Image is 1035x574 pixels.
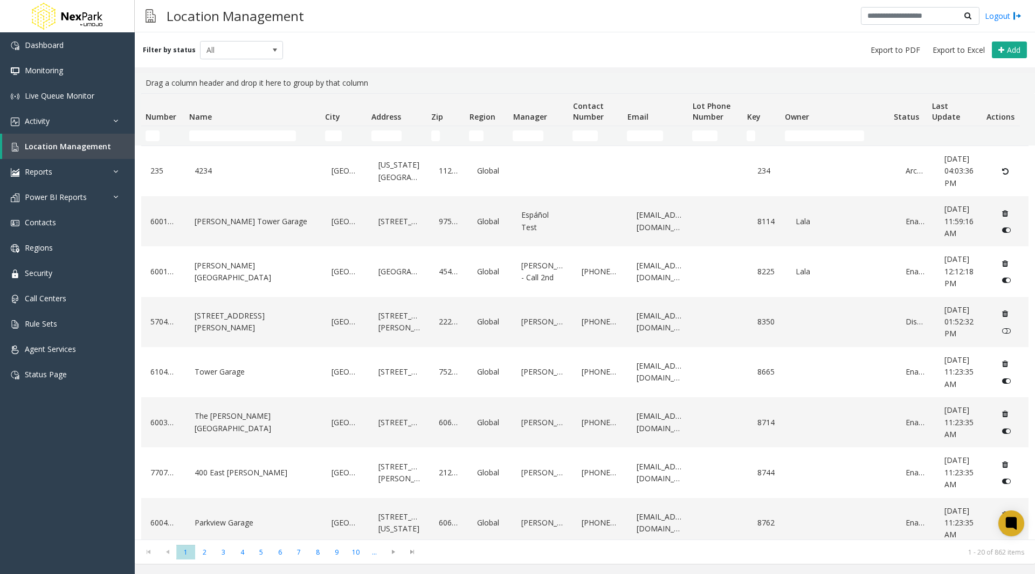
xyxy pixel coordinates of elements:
[579,263,621,280] div: [PHONE_NUMBER]
[11,117,19,126] img: 'icon'
[25,319,57,329] span: Rule Sets
[634,307,687,337] div: [EMAIL_ADDRESS][DOMAIN_NAME]
[11,92,19,101] img: 'icon'
[329,263,363,280] div: [GEOGRAPHIC_DATA]
[474,464,506,481] div: Global
[992,42,1027,59] button: Add
[329,363,363,381] div: [GEOGRAPHIC_DATA]
[403,544,422,559] span: Go to the last page
[793,213,890,230] div: Lala
[233,545,252,559] span: Page 4
[997,372,1017,389] button: Disable
[135,93,1035,540] div: Data table
[189,112,212,122] span: Name
[25,268,52,278] span: Security
[579,363,621,381] div: [PHONE_NUMBER]
[469,130,483,141] input: Region Filter
[431,112,443,122] span: Zip
[793,263,890,280] div: Lala
[573,101,604,122] span: Contact Number
[376,414,423,431] div: [STREET_ADDRESS]
[944,455,974,489] span: [DATE] 11:23:35 AM
[325,112,340,122] span: City
[747,112,761,122] span: Key
[568,126,623,146] td: Contact Number Filter
[519,313,566,330] div: [PERSON_NAME]
[634,257,687,287] div: [EMAIL_ADDRESS][DOMAIN_NAME]
[289,545,308,559] span: Page 7
[579,313,621,330] div: [PHONE_NUMBER]
[1013,10,1022,22] img: logout
[2,134,135,159] a: Location Management
[627,112,648,122] span: Email
[329,464,363,481] div: [GEOGRAPHIC_DATA]
[25,65,63,75] span: Monitoring
[997,523,1017,540] button: Disable
[376,307,423,337] div: [STREET_ADDRESS][PERSON_NAME]
[997,163,1015,180] button: Restore
[25,192,87,202] span: Power BI Reports
[436,313,461,330] div: 22209
[365,545,384,559] span: Page 11
[146,130,160,141] input: Number Filter
[755,414,780,431] div: 8714
[436,162,461,179] div: 11201
[871,45,920,56] span: Export to PDF
[384,544,403,559] span: Go to the next page
[997,305,1014,322] button: Delete
[474,263,506,280] div: Global
[141,73,1029,93] div: Drag a column header and drop it here to group by that column
[436,514,461,531] div: 60611
[755,313,780,330] div: 8350
[271,545,289,559] span: Page 6
[148,414,179,431] div: 600301
[141,126,185,146] td: Number Filter
[371,130,402,141] input: Address Filter
[376,508,423,538] div: [STREET_ADDRESS][US_STATE]
[623,126,688,146] td: Email Filter
[11,143,19,151] img: 'icon'
[436,414,461,431] div: 60654
[519,363,566,381] div: [PERSON_NAME]
[11,193,19,202] img: 'icon'
[25,217,56,227] span: Contacts
[944,355,974,389] span: [DATE] 11:23:35 AM
[692,130,717,141] input: Lot Phone Number Filter
[427,126,465,146] td: Zip Filter
[997,473,1017,490] button: Disable
[997,204,1014,222] button: Delete
[785,130,864,141] input: Owner Filter
[470,112,495,122] span: Region
[755,464,780,481] div: 8744
[755,213,780,230] div: 8114
[889,94,928,126] th: Status
[781,126,889,146] td: Owner Filter
[148,363,179,381] div: 610494
[428,548,1024,557] kendo-pager-info: 1 - 20 of 862 items
[903,162,928,179] div: Archived
[742,126,781,146] td: Key Filter
[25,243,53,253] span: Regions
[474,363,506,381] div: Global
[997,355,1014,372] button: Delete
[519,514,566,531] div: [PERSON_NAME]
[903,213,928,230] div: Enabled
[982,126,1020,146] td: Actions Filter
[148,213,179,230] div: 60012811
[329,514,363,531] div: [GEOGRAPHIC_DATA]
[185,126,321,146] td: Name Filter
[932,101,960,122] span: Last Update
[693,101,730,122] span: Lot Phone Number
[367,126,427,146] td: Address Filter
[11,320,19,329] img: 'icon'
[513,112,547,122] span: Manager
[376,363,423,381] div: [STREET_ADDRESS]
[329,162,363,179] div: [GEOGRAPHIC_DATA]
[944,506,974,540] span: [DATE] 11:23:35 AM
[634,458,687,488] div: [EMAIL_ADDRESS][DOMAIN_NAME]
[903,313,928,330] div: Disabled
[192,514,316,531] div: Parkview Garage
[933,45,985,56] span: Export to Excel
[903,414,928,431] div: Enabled
[982,94,1020,126] th: Actions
